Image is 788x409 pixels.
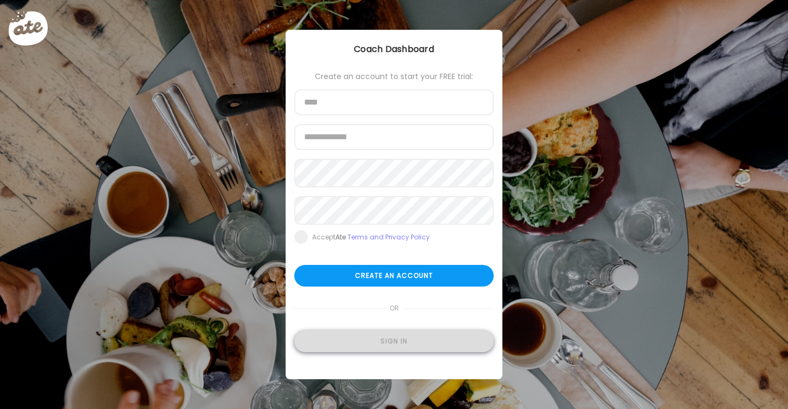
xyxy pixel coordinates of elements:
[294,330,494,352] div: Sign in
[347,232,430,242] a: Terms and Privacy Policy
[312,233,430,242] div: Accept
[294,265,494,287] div: Create an account
[294,72,494,81] div: Create an account to start your FREE trial:
[286,43,502,56] div: Coach Dashboard
[385,297,403,319] span: or
[335,232,346,242] b: Ate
